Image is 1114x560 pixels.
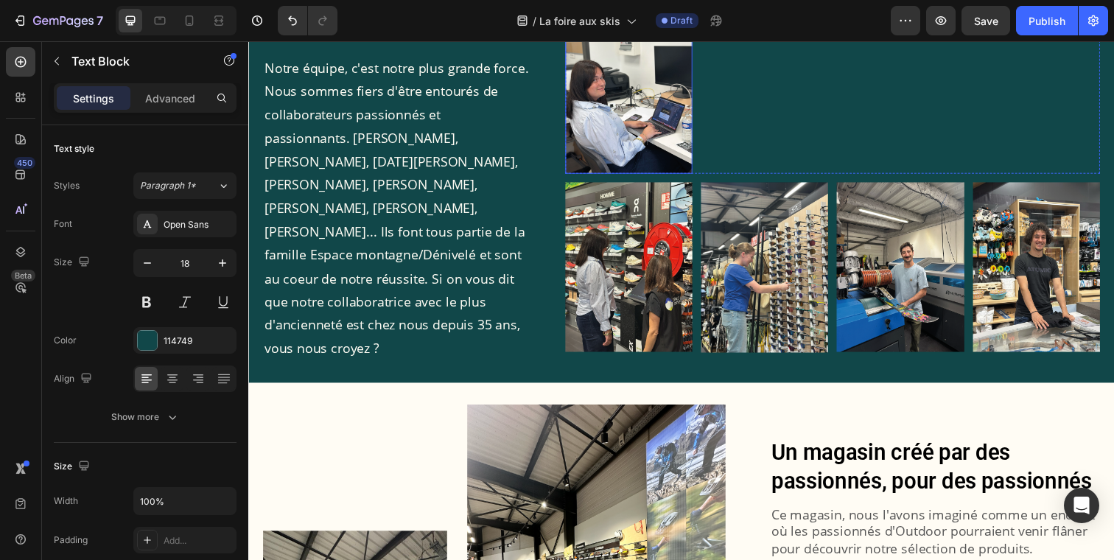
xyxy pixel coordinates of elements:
[11,270,35,281] div: Beta
[54,179,80,192] div: Styles
[111,410,180,424] div: Show more
[278,6,337,35] div: Undo/Redo
[740,144,869,317] img: gempages_554076562681496372-0c900f2f-4c31-4a66-88ae-e393c3e71f3c.png
[54,142,94,155] div: Text style
[534,475,869,526] p: Ce magasin, nous l'avons imaginé comme un endroit où les passionnés d'Outdoor pourraient venir fl...
[6,6,110,35] button: 7
[14,157,35,169] div: 450
[54,494,78,508] div: Width
[534,405,869,463] p: Un magasin créé par des passionnés, pour des passionnés
[1064,488,1099,523] div: Open Intercom Messenger
[54,253,93,273] div: Size
[54,533,88,547] div: Padding
[134,488,236,514] input: Auto
[54,457,93,477] div: Size
[974,15,998,27] span: Save
[71,52,197,70] p: Text Block
[539,13,620,29] span: La foire aux skis
[54,369,95,389] div: Align
[164,534,233,547] div: Add...
[533,13,536,29] span: /
[97,12,103,29] p: 7
[54,334,77,347] div: Color
[961,6,1010,35] button: Save
[1029,13,1065,29] div: Publish
[600,144,730,317] img: gempages_554076562681496372-749bd294-d646-451a-9af5-7817535fd135.png
[54,404,237,430] button: Show more
[670,14,693,27] span: Draft
[133,172,237,199] button: Paragraph 1*
[1016,6,1078,35] button: Publish
[248,41,1114,560] iframe: Design area
[73,91,114,106] p: Settings
[54,217,72,231] div: Font
[140,179,196,192] span: Paragraph 1*
[323,144,453,317] img: gempages_554076562681496372-9b7106d0-0950-4fd2-afd3-2beb5682599f.png
[462,144,592,318] img: gempages_554076562681496372-8089f6ca-293d-4f57-b711-472efee7fa49.png
[164,335,233,348] div: 114749
[164,218,233,231] div: Open Sans
[145,91,195,106] p: Advanced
